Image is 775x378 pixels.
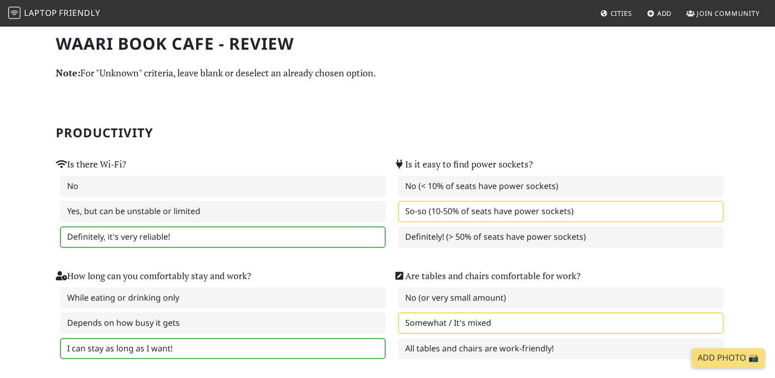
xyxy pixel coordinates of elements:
label: Are tables and chairs comfortable for work? [394,269,580,283]
p: For "Unknown" criteria, leave blank or deselect an already chosen option. [56,66,720,80]
label: Somewhat / It's mixed [398,312,724,334]
h1: Waari Book Cafe - Review [56,34,720,53]
label: While eating or drinking only [60,287,386,309]
a: Add Photo 📸 [692,348,765,368]
label: No (< 10% of seats have power sockets) [398,176,724,197]
label: Depends on how busy it gets [60,312,386,334]
img: LaptopFriendly [8,7,20,19]
label: Yes, but can be unstable or limited [60,201,386,222]
label: So-so (10-50% of seats have power sockets) [398,201,724,222]
label: No (or very small amount) [398,287,724,309]
span: Join Community [697,9,760,18]
label: How long can you comfortably stay and work? [56,269,251,283]
label: No [60,176,386,197]
label: Is there Wi-Fi? [56,157,126,172]
label: Is it easy to find power sockets? [394,157,533,172]
label: Definitely! (> 50% of seats have power sockets) [398,226,724,248]
span: Add [657,9,672,18]
span: Cities [611,9,632,18]
a: Cities [596,4,636,23]
label: Definitely, it's very reliable! [60,226,386,248]
strong: Note: [56,67,80,79]
label: All tables and chairs are work-friendly! [398,338,724,360]
a: LaptopFriendly LaptopFriendly [8,5,100,23]
span: Laptop [24,7,57,18]
a: Join Community [682,4,764,23]
span: Friendly [59,7,100,18]
h2: Productivity [56,125,720,140]
a: Add [643,4,676,23]
label: I can stay as long as I want! [60,338,386,360]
